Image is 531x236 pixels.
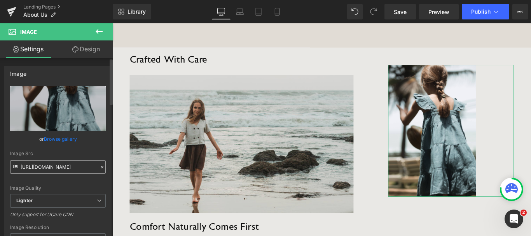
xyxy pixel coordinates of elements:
[20,29,37,35] span: Image
[471,9,491,15] span: Publish
[10,185,106,191] div: Image Quality
[462,4,509,19] button: Publish
[23,12,47,18] span: About Us
[231,4,249,19] a: Laptop
[505,210,523,228] iframe: Intercom live chat
[19,223,252,236] h2: Comfort Naturally Comes First
[10,160,106,174] input: Link
[10,135,106,143] div: or
[268,4,286,19] a: Mobile
[10,151,106,156] div: Image Src
[419,4,459,19] a: Preview
[249,4,268,19] a: Tablet
[521,210,527,216] span: 2
[347,4,363,19] button: Undo
[44,132,77,146] a: Browse gallery
[310,47,409,195] img: Flared Frock
[19,58,271,213] img: Linen Girls Clothing
[10,225,106,230] div: Image Resolution
[212,4,231,19] a: Desktop
[16,198,33,203] b: Lighter
[428,8,449,16] span: Preview
[512,4,528,19] button: More
[23,4,113,10] a: Landing Pages
[366,4,381,19] button: Redo
[394,8,407,16] span: Save
[19,35,271,48] h2: Crafted With Care
[58,40,114,58] a: Design
[113,4,151,19] a: New Library
[10,212,106,223] div: Only support for UCare CDN
[10,66,26,77] div: Image
[128,8,146,15] span: Library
